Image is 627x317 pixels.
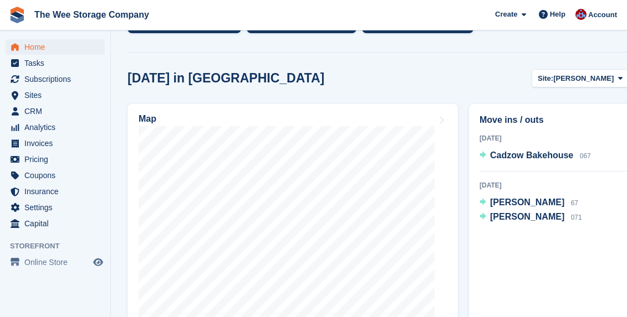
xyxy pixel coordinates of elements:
[6,87,105,103] a: menu
[24,39,91,55] span: Home
[571,199,578,207] span: 67
[24,152,91,167] span: Pricing
[6,184,105,199] a: menu
[575,9,587,20] img: Scott Ritchie
[550,9,565,20] span: Help
[538,73,553,84] span: Site:
[6,254,105,270] a: menu
[24,71,91,87] span: Subscriptions
[6,152,105,167] a: menu
[6,200,105,215] a: menu
[580,152,591,160] span: 067
[24,168,91,183] span: Coupons
[6,136,105,151] a: menu
[571,214,582,221] span: 071
[24,119,91,135] span: Analytics
[24,254,91,270] span: Online Store
[6,71,105,87] a: menu
[24,103,91,119] span: CRM
[490,198,564,207] span: [PERSON_NAME]
[24,200,91,215] span: Settings
[9,7,26,23] img: stora-icon-8386f47178a22dfd0bd8f6a31ec36ba5ce8667c1dd55bd0f319d3a0aa187defe.svg
[553,73,614,84] span: [PERSON_NAME]
[6,119,105,135] a: menu
[480,196,578,210] a: [PERSON_NAME] 67
[490,150,573,160] span: Cadzow Bakehouse
[6,168,105,183] a: menu
[6,39,105,55] a: menu
[588,9,617,20] span: Account
[24,136,91,151] span: Invoices
[6,103,105,119] a: menu
[24,87,91,103] span: Sites
[24,55,91,71] span: Tasks
[480,149,591,163] a: Cadzow Bakehouse 067
[495,9,517,20] span: Create
[480,210,582,225] a: [PERSON_NAME] 071
[24,184,91,199] span: Insurance
[30,6,154,24] a: The Wee Storage Company
[490,212,564,221] span: [PERSON_NAME]
[91,256,105,269] a: Preview store
[10,241,110,252] span: Storefront
[139,114,156,124] h2: Map
[6,55,105,71] a: menu
[24,216,91,231] span: Capital
[128,71,324,86] h2: [DATE] in [GEOGRAPHIC_DATA]
[6,216,105,231] a: menu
